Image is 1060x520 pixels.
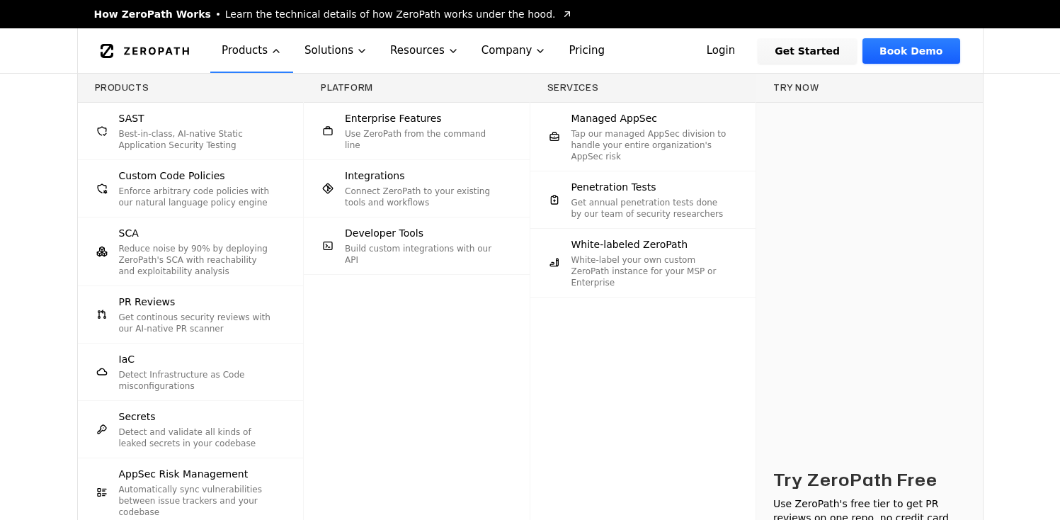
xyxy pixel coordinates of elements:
p: Detect and validate all kinds of leaked secrets in your codebase [119,426,275,449]
span: PR Reviews [119,295,176,309]
p: Build custom integrations with our API [345,243,501,266]
span: Integrations [345,169,404,183]
a: IntegrationsConnect ZeroPath to your existing tools and workflows [304,160,530,217]
a: SecretsDetect and validate all kinds of leaked secrets in your codebase [78,401,304,458]
span: Developer Tools [345,226,423,240]
a: Pricing [557,28,616,73]
a: PR ReviewsGet continous security reviews with our AI-native PR scanner [78,286,304,343]
a: SCAReduce noise by 90% by deploying ZeroPath's SCA with reachability and exploitability analysis [78,217,304,286]
span: Custom Code Policies [119,169,225,183]
h3: Try ZeroPath Free [773,468,938,491]
span: Penetration Tests [571,180,656,194]
a: IaCDetect Infrastructure as Code misconfigurations [78,344,304,400]
p: Detect Infrastructure as Code misconfigurations [119,369,275,392]
p: Enforce arbitrary code policies with our natural language policy engine [119,186,275,208]
p: Use ZeroPath from the command line [345,128,501,151]
a: Custom Code PoliciesEnforce arbitrary code policies with our natural language policy engine [78,160,304,217]
button: Products [210,28,293,73]
a: Enterprise FeaturesUse ZeroPath from the command line [304,103,530,159]
span: Learn the technical details of how ZeroPath works under the hood. [225,7,556,21]
p: Get annual penetration tests done by our team of security researchers [571,197,728,220]
span: IaC [119,352,135,366]
span: Secrets [119,409,156,424]
h3: Products [95,82,287,94]
button: Resources [379,28,470,73]
a: Managed AppSecTap our managed AppSec division to handle your entire organization's AppSec risk [530,103,756,171]
h3: Services [547,82,739,94]
p: Tap our managed AppSec division to handle your entire organization's AppSec risk [571,128,728,162]
span: AppSec Risk Management [119,467,249,481]
a: Login [690,38,753,64]
a: White-labeled ZeroPathWhite-label your own custom ZeroPath instance for your MSP or Enterprise [530,229,756,297]
a: SASTBest-in-class, AI-native Static Application Security Testing [78,103,304,159]
p: Get continous security reviews with our AI-native PR scanner [119,312,275,334]
p: White-label your own custom ZeroPath instance for your MSP or Enterprise [571,254,728,288]
p: Automatically sync vulnerabilities between issue trackers and your codebase [119,484,275,518]
a: Developer ToolsBuild custom integrations with our API [304,217,530,274]
a: Penetration TestsGet annual penetration tests done by our team of security researchers [530,171,756,228]
p: Reduce noise by 90% by deploying ZeroPath's SCA with reachability and exploitability analysis [119,243,275,277]
span: SAST [119,111,144,125]
span: White-labeled ZeroPath [571,237,688,251]
h3: Try now [773,82,966,94]
a: Book Demo [862,38,959,64]
span: How ZeroPath Works [94,7,211,21]
a: How ZeroPath WorksLearn the technical details of how ZeroPath works under the hood. [94,7,573,21]
span: SCA [119,226,139,240]
h3: Platform [321,82,513,94]
button: Company [470,28,558,73]
button: Solutions [293,28,379,73]
p: Best-in-class, AI-native Static Application Security Testing [119,128,275,151]
span: Managed AppSec [571,111,658,125]
a: Get Started [758,38,857,64]
span: Enterprise Features [345,111,442,125]
p: Connect ZeroPath to your existing tools and workflows [345,186,501,208]
nav: Global [77,28,984,73]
